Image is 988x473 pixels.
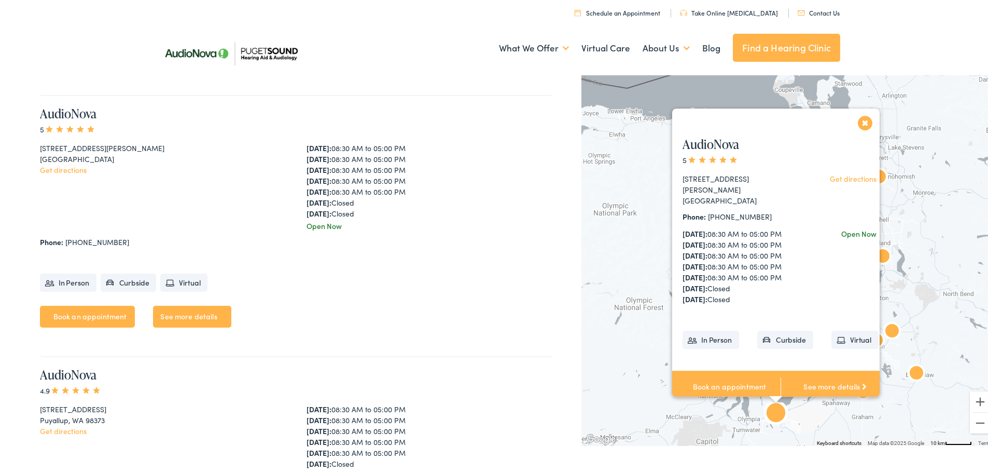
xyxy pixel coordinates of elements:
[856,112,874,130] button: Close
[307,173,331,184] strong: [DATE]:
[683,281,707,291] strong: [DATE]:
[643,27,690,65] a: About Us
[683,248,707,259] strong: [DATE]:
[683,209,706,220] strong: Phone:
[672,369,781,401] a: Book an appointment
[841,226,876,237] div: Open Now
[798,8,805,13] img: utility icon
[866,239,899,272] div: AudioNova
[40,163,87,173] a: Get directions
[307,152,331,162] strong: [DATE]:
[307,206,331,217] strong: [DATE]:
[781,369,889,401] a: See more details
[683,133,739,151] a: AudioNova
[798,6,840,15] a: Contact Us
[40,235,63,245] strong: Phone:
[65,235,129,245] a: [PHONE_NUMBER]
[40,413,286,424] div: Puyallup, WA 98373
[160,272,207,290] li: Virtual
[683,292,707,302] strong: [DATE]:
[708,209,772,220] a: [PHONE_NUMBER]
[40,402,286,413] div: [STREET_ADDRESS]
[862,159,896,193] div: Puget Sound Hearing Aid &#038; Audiology by AudioNova
[759,396,792,429] div: AudioNova
[307,445,331,456] strong: [DATE]:
[499,27,569,65] a: What We Offer
[683,171,800,193] div: [STREET_ADDRESS][PERSON_NAME]
[40,272,96,290] li: In Person
[757,329,813,347] li: Curbside
[680,8,687,14] img: utility icon
[683,237,707,248] strong: [DATE]:
[307,184,331,195] strong: [DATE]:
[680,6,778,15] a: Take Online [MEDICAL_DATA]
[900,356,933,389] div: AudioNova
[683,329,739,347] li: In Person
[40,364,96,381] a: AudioNova
[101,272,157,290] li: Curbside
[307,402,331,412] strong: [DATE]:
[153,304,231,326] a: See more details
[584,430,618,444] img: Google
[683,153,739,163] span: 5
[40,304,135,326] a: Book an appointment
[859,323,893,356] div: AudioNova
[927,437,975,444] button: Map Scale: 10 km per 48 pixels
[40,383,102,394] span: 4.9
[40,103,96,120] a: AudioNova
[307,435,331,445] strong: [DATE]:
[683,226,800,303] div: 08:30 AM to 05:00 PM 08:30 AM to 05:00 PM 08:30 AM to 05:00 PM 08:30 AM to 05:00 PM 08:30 AM to 0...
[683,270,707,280] strong: [DATE]:
[683,226,707,237] strong: [DATE]:
[875,314,909,347] div: AudioNova
[307,219,553,229] div: Open Now
[868,438,924,444] span: Map data ©2025 Google
[307,141,553,217] div: 08:30 AM to 05:00 PM 08:30 AM to 05:00 PM 08:30 AM to 05:00 PM 08:30 AM to 05:00 PM 08:30 AM to 0...
[830,171,876,182] a: Get directions
[831,329,879,347] li: Virtual
[40,122,96,132] span: 5
[733,32,840,60] a: Find a Hearing Clinic
[307,141,331,151] strong: [DATE]:
[307,456,331,467] strong: [DATE]:
[581,27,630,65] a: Virtual Care
[930,438,945,444] span: 10 km
[307,163,331,173] strong: [DATE]:
[40,141,286,152] div: [STREET_ADDRESS][PERSON_NAME]
[584,430,618,444] a: Open this area in Google Maps (opens a new window)
[307,424,331,434] strong: [DATE]:
[683,259,707,269] strong: [DATE]:
[817,438,861,445] button: Keyboard shortcuts
[40,152,286,163] div: [GEOGRAPHIC_DATA]
[40,424,87,434] a: Get directions
[575,7,581,14] img: utility icon
[307,413,331,423] strong: [DATE]:
[702,27,720,65] a: Blog
[854,282,887,316] div: AudioNova
[307,195,331,206] strong: [DATE]:
[575,6,660,15] a: Schedule an Appointment
[683,193,800,204] div: [GEOGRAPHIC_DATA]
